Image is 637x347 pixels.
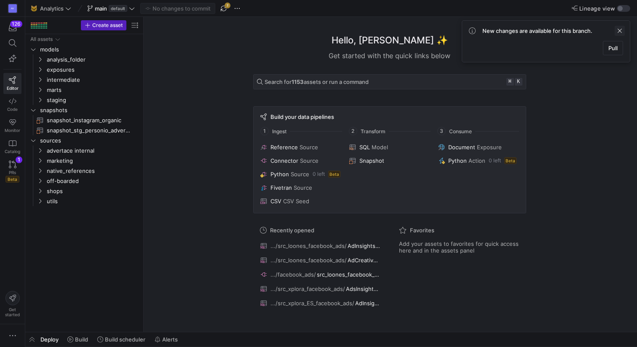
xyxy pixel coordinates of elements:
[313,171,325,177] span: 0 left
[259,156,343,166] button: ConnectorSource
[92,22,123,28] span: Create asset
[270,285,345,292] span: .../src_xplora_facebook_ads/
[270,242,347,249] span: .../src_loones_facebook_ads/
[359,157,384,164] span: Snapshot
[29,105,140,115] div: Press SPACE to select this row.
[270,271,316,278] span: .../facebook_ads/
[29,176,140,186] div: Press SPACE to select this row.
[47,156,139,166] span: marketing
[29,65,140,75] div: Press SPACE to select this row.
[283,198,309,204] span: CSV Seed
[270,257,347,264] span: .../src_loones_facebook_ads/
[40,45,139,54] span: models
[29,186,140,196] div: Press SPACE to select this row.
[29,75,140,85] div: Press SPACE to select this row.
[29,125,140,135] div: Press SPACE to select this row.
[477,144,502,151] span: Exposure
[489,158,501,164] span: 0 left
[29,115,140,125] div: Press SPACE to select this row.
[7,107,18,112] span: Code
[47,85,139,95] span: marts
[468,157,485,164] span: Action
[85,3,137,14] button: maindefault
[40,136,139,145] span: sources
[31,5,37,11] span: 🐱
[3,1,21,16] a: AV
[270,300,354,307] span: .../src_xplora_ES_facebook_ads/
[5,307,20,317] span: Get started
[448,144,475,151] span: Document
[3,288,21,320] button: Getstarted
[47,55,139,65] span: analysis_folder
[47,75,139,85] span: intermediate
[348,156,431,166] button: Snapshot
[448,157,467,164] span: Python
[372,144,388,151] span: Model
[16,156,22,163] div: 1
[3,136,21,157] a: Catalog
[332,33,448,47] h1: Hello, [PERSON_NAME] ✨
[258,240,382,251] button: .../src_loones_facebook_ads/AdInsightsActionsCustomIncremental
[348,257,380,264] span: AdCreativeCustom
[3,94,21,115] a: Code
[608,45,618,51] span: Pull
[258,269,382,280] button: .../facebook_ads/src_loones_facebook_ads
[105,336,145,343] span: Build scheduler
[10,21,22,27] div: 126
[47,176,139,186] span: off-boarded
[270,171,289,178] span: Python
[47,116,130,125] span: snapshot_instagram_organic​​​​​​​
[603,41,623,55] button: Pull
[109,5,127,12] span: default
[3,73,21,94] a: Editor
[348,242,380,249] span: AdInsightsActionsCustomIncremental
[47,126,130,135] span: snapshot_stg_personio_advertace__employees​​​​​​​
[94,332,149,347] button: Build scheduler
[162,336,178,343] span: Alerts
[64,332,92,347] button: Build
[359,144,370,151] span: SQL
[328,171,340,178] span: Beta
[482,27,592,34] span: New changes are available for this branch.
[47,186,139,196] span: shops
[47,95,139,105] span: staging
[253,51,526,61] div: Get started with the quick links below
[253,74,526,89] button: Search for1153assets or run a command⌘k
[346,285,380,292] span: AdsInsightsCustomIncremental
[29,196,140,206] div: Press SPACE to select this row.
[9,170,16,175] span: PRs
[29,135,140,145] div: Press SPACE to select this row.
[29,3,73,14] button: 🐱Analytics
[8,4,17,13] div: AV
[291,171,309,178] span: Source
[29,145,140,156] div: Press SPACE to select this row.
[515,78,522,86] kbd: k
[259,169,343,179] button: PythonSource0 leftBeta
[259,196,343,206] button: CSVCSV Seed
[151,332,182,347] button: Alerts
[29,34,140,44] div: Press SPACE to select this row.
[7,86,19,91] span: Editor
[504,157,517,164] span: Beta
[29,115,140,125] a: snapshot_instagram_organic​​​​​​​
[47,146,139,156] span: advertace internal
[294,184,312,191] span: Source
[29,156,140,166] div: Press SPACE to select this row.
[348,142,431,152] button: SQLModel
[258,298,382,309] button: .../src_xplora_ES_facebook_ads/AdInsightsActionsCustomIncremental
[399,240,519,254] span: Add your assets to favorites for quick access here and in the assets panel
[270,157,298,164] span: Connector
[317,271,380,278] span: src_loones_facebook_ads
[47,166,139,176] span: native_references
[270,113,334,120] span: Build your data pipelines
[29,44,140,54] div: Press SPACE to select this row.
[40,5,64,12] span: Analytics
[270,198,281,204] span: CSV
[81,20,126,30] button: Create asset
[436,142,520,152] button: DocumentExposure
[47,196,139,206] span: utils
[579,5,615,12] span: Lineage view
[29,95,140,105] div: Press SPACE to select this row.
[40,336,59,343] span: Deploy
[410,227,434,234] span: Favorites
